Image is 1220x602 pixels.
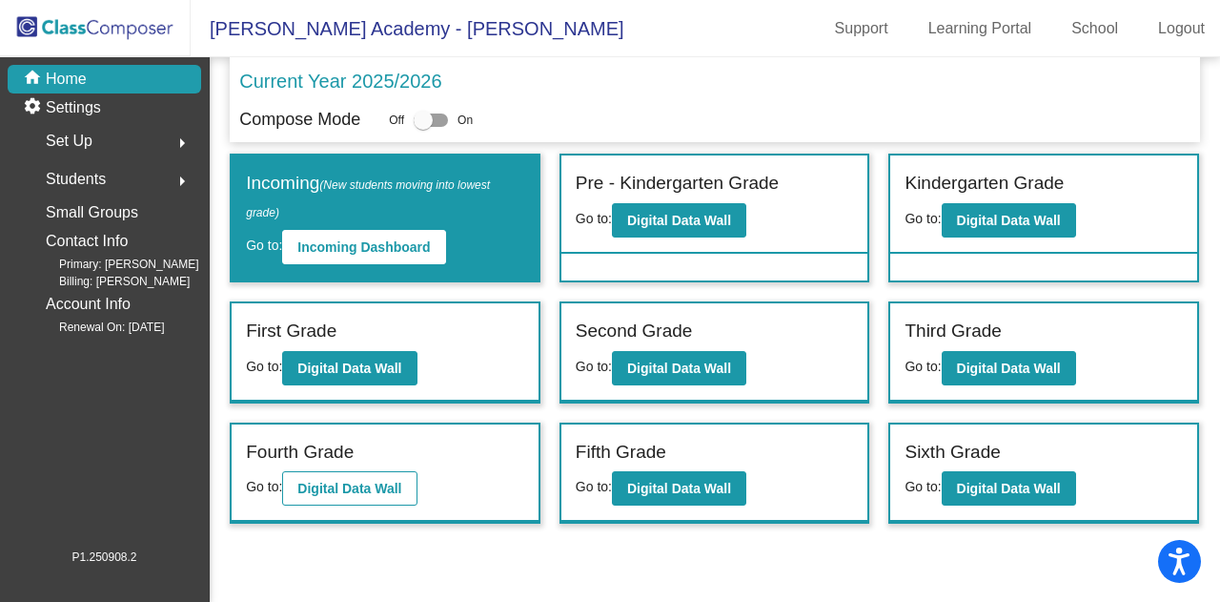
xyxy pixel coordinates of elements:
span: Primary: [PERSON_NAME] [29,256,199,273]
label: Fifth Grade [576,439,666,467]
span: Go to: [905,211,941,226]
span: Set Up [46,128,92,155]
button: Digital Data Wall [942,471,1076,506]
mat-icon: arrow_right [171,132,193,155]
button: Digital Data Wall [942,351,1076,385]
p: Small Groups [46,199,138,226]
b: Digital Data Wall [957,213,1061,228]
span: Go to: [576,359,612,374]
button: Digital Data Wall [942,203,1076,238]
b: Digital Data Wall [627,213,731,228]
button: Incoming Dashboard [282,230,445,264]
span: Go to: [246,479,282,494]
b: Digital Data Wall [297,481,401,496]
span: Go to: [246,238,282,253]
span: Students [46,166,106,193]
span: Go to: [905,479,941,494]
span: Go to: [905,359,941,374]
label: Pre - Kindergarten Grade [576,170,779,197]
mat-icon: settings [23,96,46,119]
span: (New students moving into lowest grade) [246,178,490,219]
b: Incoming Dashboard [297,239,430,255]
button: Digital Data Wall [282,351,417,385]
span: Go to: [576,479,612,494]
span: Go to: [246,359,282,374]
p: Current Year 2025/2026 [239,67,441,95]
label: Incoming [246,170,524,224]
p: Account Info [46,291,131,318]
a: Support [820,13,904,44]
span: Go to: [576,211,612,226]
button: Digital Data Wall [612,471,746,506]
span: Off [389,112,404,129]
p: Home [46,68,87,91]
span: Renewal On: [DATE] [29,319,164,336]
button: Digital Data Wall [612,351,746,385]
a: School [1056,13,1133,44]
span: [PERSON_NAME] Academy - [PERSON_NAME] [191,13,624,44]
button: Digital Data Wall [282,471,417,506]
label: Second Grade [576,318,693,345]
button: Digital Data Wall [612,203,746,238]
label: Fourth Grade [246,439,354,467]
label: Sixth Grade [905,439,1000,467]
a: Learning Portal [913,13,1047,44]
b: Digital Data Wall [627,361,731,376]
label: Kindergarten Grade [905,170,1064,197]
b: Digital Data Wall [957,481,1061,496]
p: Compose Mode [239,107,360,133]
span: Billing: [PERSON_NAME] [29,273,190,290]
label: Third Grade [905,318,1001,345]
a: Logout [1143,13,1220,44]
b: Digital Data Wall [297,361,401,376]
span: On [457,112,473,129]
mat-icon: arrow_right [171,170,193,193]
b: Digital Data Wall [957,361,1061,376]
mat-icon: home [23,68,46,91]
p: Settings [46,96,101,119]
p: Contact Info [46,228,128,255]
b: Digital Data Wall [627,481,731,496]
label: First Grade [246,318,336,345]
